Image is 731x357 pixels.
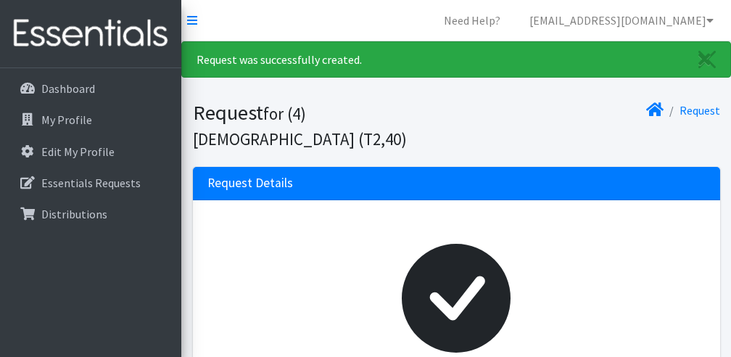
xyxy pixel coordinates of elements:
a: Need Help? [432,6,512,35]
div: Request was successfully created. [181,41,731,78]
h3: Request Details [207,176,293,191]
img: HumanEssentials [6,9,175,58]
a: Dashboard [6,74,175,103]
a: Distributions [6,200,175,229]
a: My Profile [6,105,175,134]
a: Request [680,103,720,118]
a: Close [684,42,730,77]
p: Essentials Requests [41,176,141,190]
p: Edit My Profile [41,144,115,159]
h1: Request [193,100,451,150]
p: Dashboard [41,81,95,96]
a: [EMAIL_ADDRESS][DOMAIN_NAME] [518,6,725,35]
a: Essentials Requests [6,168,175,197]
p: My Profile [41,112,92,127]
a: Edit My Profile [6,137,175,166]
small: for (4) [DEMOGRAPHIC_DATA] (T2,40) [193,103,407,149]
p: Distributions [41,207,107,221]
